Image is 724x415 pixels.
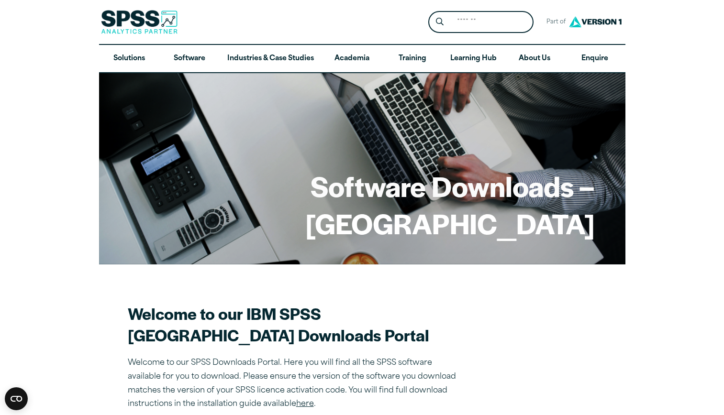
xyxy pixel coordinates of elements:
[431,13,448,31] button: Search magnifying glass icon
[436,18,444,26] svg: Search magnifying glass icon
[128,303,463,346] h2: Welcome to our IBM SPSS [GEOGRAPHIC_DATA] Downloads Portal
[541,15,567,29] span: Part of
[565,45,625,73] a: Enquire
[504,45,565,73] a: About Us
[567,13,624,31] img: Version1 Logo
[220,45,322,73] a: Industries & Case Studies
[128,356,463,411] p: Welcome to our SPSS Downloads Portal. Here you will find all the SPSS software available for you ...
[99,45,625,73] nav: Desktop version of site main menu
[99,45,159,73] a: Solutions
[443,45,504,73] a: Learning Hub
[382,45,442,73] a: Training
[130,167,595,241] h1: Software Downloads – [GEOGRAPHIC_DATA]
[296,400,314,408] a: here
[101,10,178,34] img: SPSS Analytics Partner
[322,45,382,73] a: Academia
[159,45,220,73] a: Software
[5,387,28,410] button: Open CMP widget
[428,11,534,33] form: Site Header Search Form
